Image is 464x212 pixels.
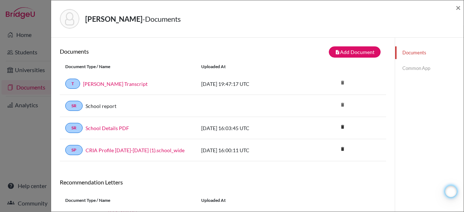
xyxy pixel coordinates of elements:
i: note_add [335,50,340,55]
a: SR [65,123,83,133]
a: delete [337,145,348,154]
a: CRIA Profile [DATE]-[DATE] (1).school_wide [86,146,185,154]
i: delete [337,121,348,132]
div: [DATE] 19:47:17 UTC [196,80,304,88]
a: Common App [395,62,464,75]
a: delete [337,122,348,132]
button: Close [456,3,461,12]
span: × [456,2,461,13]
i: delete [337,99,348,110]
div: [DATE] 16:00:11 UTC [196,146,304,154]
div: [DATE] 16:03:45 UTC [196,124,304,132]
a: T [65,79,80,89]
h6: Documents [60,48,223,55]
button: note_addAdd Document [329,46,381,58]
a: School report [86,102,116,110]
i: delete [337,77,348,88]
a: SR [65,101,83,111]
div: Uploaded at [196,63,304,70]
div: Document Type / Name [60,197,196,204]
div: Uploaded at [196,197,304,204]
i: delete [337,144,348,154]
a: School Details PDF [86,124,129,132]
a: Documents [395,46,464,59]
h6: Recommendation Letters [60,179,386,186]
a: SP [65,145,83,155]
a: [PERSON_NAME] Transcript [83,80,148,88]
strong: [PERSON_NAME] [85,14,142,23]
span: - Documents [142,14,181,23]
div: Document Type / Name [60,63,196,70]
